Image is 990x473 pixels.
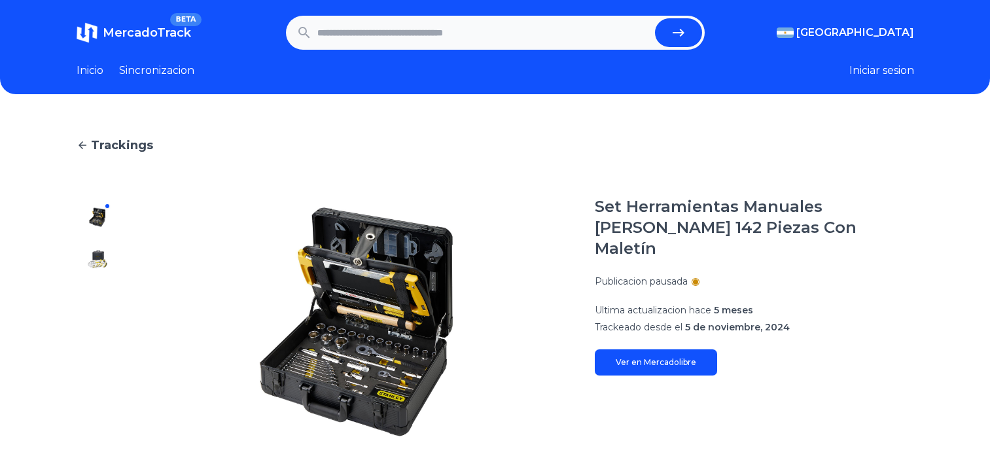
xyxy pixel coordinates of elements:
[595,349,717,376] a: Ver en Mercadolibre
[777,27,794,38] img: Argentina
[77,22,191,43] a: MercadoTrackBETA
[103,26,191,40] span: MercadoTrack
[77,136,914,154] a: Trackings
[777,25,914,41] button: [GEOGRAPHIC_DATA]
[91,136,153,154] span: Trackings
[685,321,790,333] span: 5 de noviembre, 2024
[87,416,108,437] img: Set Herramientas Manuales Stanley 142 Piezas Con Maletín
[170,13,201,26] span: BETA
[595,304,711,316] span: Ultima actualizacion hace
[87,290,108,311] img: Set Herramientas Manuales Stanley 142 Piezas Con Maletín
[77,22,97,43] img: MercadoTrack
[796,25,914,41] span: [GEOGRAPHIC_DATA]
[87,374,108,395] img: Set Herramientas Manuales Stanley 142 Piezas Con Maletín
[87,249,108,270] img: Set Herramientas Manuales Stanley 142 Piezas Con Maletín
[145,196,569,447] img: Set Herramientas Manuales Stanley 142 Piezas Con Maletín
[714,304,753,316] span: 5 meses
[595,196,914,259] h1: Set Herramientas Manuales [PERSON_NAME] 142 Piezas Con Maletín
[87,207,108,228] img: Set Herramientas Manuales Stanley 142 Piezas Con Maletín
[595,275,688,288] p: Publicacion pausada
[77,63,103,79] a: Inicio
[595,321,682,333] span: Trackeado desde el
[849,63,914,79] button: Iniciar sesion
[119,63,194,79] a: Sincronizacion
[87,332,108,353] img: Set Herramientas Manuales Stanley 142 Piezas Con Maletín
